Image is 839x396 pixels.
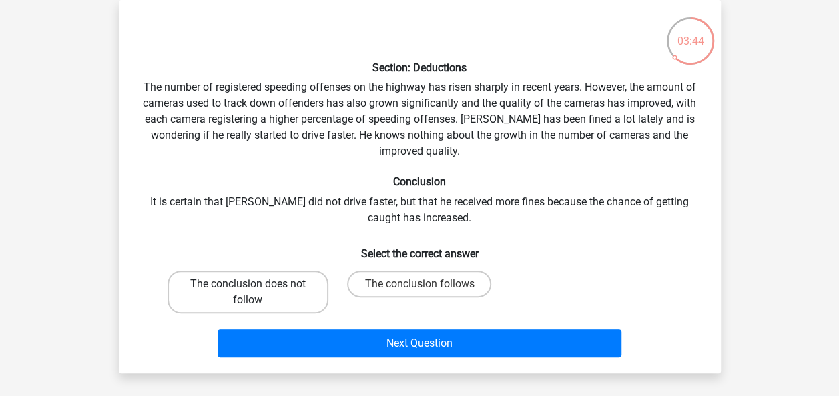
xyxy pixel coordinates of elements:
h6: Select the correct answer [140,237,700,260]
div: 03:44 [665,16,716,49]
div: The number of registered speeding offenses on the highway has risen sharply in recent years. Howe... [124,11,716,363]
h6: Conclusion [140,175,700,188]
label: The conclusion does not follow [168,271,328,313]
h6: Section: Deductions [140,61,700,74]
label: The conclusion follows [347,271,491,297]
button: Next Question [218,329,621,357]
